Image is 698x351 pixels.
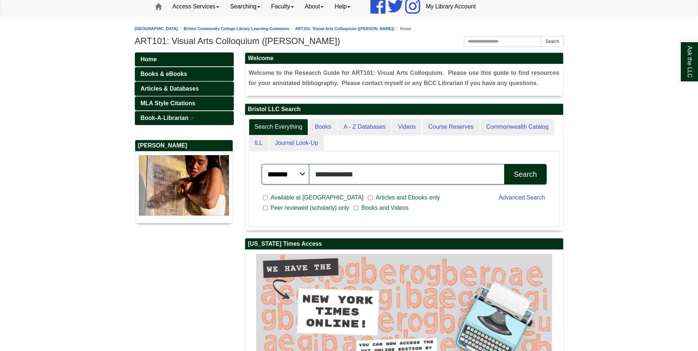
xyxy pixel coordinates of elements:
[392,119,422,135] a: Videos
[295,26,394,31] a: ART101: Visual Arts Colloquium ([PERSON_NAME])
[249,119,309,135] a: Search Everything
[245,53,563,64] h2: Welcome
[135,67,234,81] a: Books & eBooks
[135,25,564,32] nav: breadcrumb
[135,52,234,230] div: Guide Pages
[338,119,392,135] a: A - Z Databases
[504,164,546,184] button: Search
[184,26,289,31] a: Bristol Community College Library Learning Commons
[541,36,563,47] button: Search
[141,56,157,62] span: Home
[135,82,234,96] a: Articles & Databases
[135,26,178,31] a: [GEOGRAPHIC_DATA]
[354,205,358,211] input: Books and Videos
[135,111,234,125] a: Book-A-Librarian
[263,194,268,201] input: Available at [GEOGRAPHIC_DATA]
[394,25,411,32] li: Home
[480,119,555,135] a: Commonwealth Catalog
[141,115,189,121] span: Book-A-Librarian
[135,36,564,46] h1: ART101: Visual Arts Colloquium ([PERSON_NAME])
[141,71,187,77] span: Books & eBooks
[141,100,196,106] span: MLA Style Citations
[514,170,537,179] div: Search
[269,135,324,151] a: Journal Look-Up
[499,194,545,201] a: Advanced Search
[190,117,195,120] i: This link opens in a new window
[309,119,337,135] a: Books
[245,104,563,115] h2: Bristol LLC Search
[135,52,234,66] a: Home
[135,140,233,151] h2: [PERSON_NAME]
[263,205,268,211] input: Peer reviewed (scholarly) only
[141,85,199,92] span: Articles & Databases
[368,194,373,201] input: Articles and Ebooks only
[245,238,563,250] h2: [US_STATE] Times Access
[249,70,559,86] span: Welcome to the Research Guide for ART101: Visual Arts Colloquium. Please use this guide to find r...
[268,204,352,212] span: Peer reviewed (scholarly) only
[422,119,480,135] a: Course Reserves
[135,96,234,110] a: MLA Style Citations
[249,135,269,151] a: ILL
[358,204,411,212] span: Books and Videos
[373,193,443,202] span: Articles and Ebooks only
[268,193,366,202] span: Available at [GEOGRAPHIC_DATA]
